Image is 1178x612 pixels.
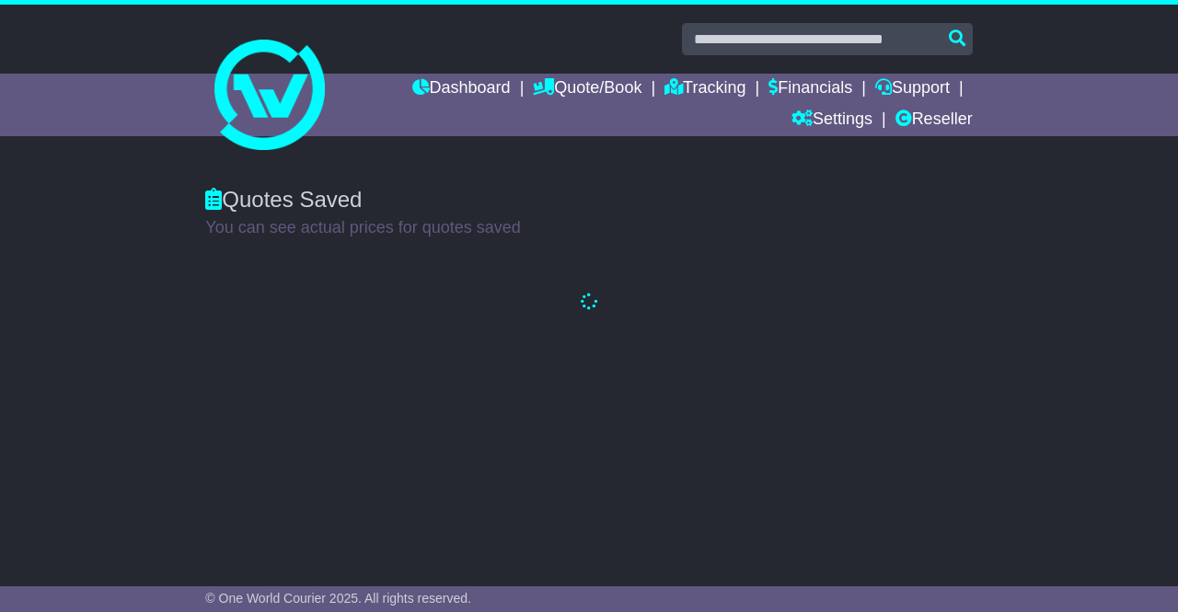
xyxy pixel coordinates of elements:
div: Quotes Saved [205,187,972,214]
a: Support [875,74,950,105]
a: Settings [791,105,872,136]
a: Tracking [664,74,745,105]
a: Quote/Book [533,74,641,105]
p: You can see actual prices for quotes saved [205,218,972,238]
span: © One World Courier 2025. All rights reserved. [205,591,471,606]
a: Reseller [895,105,973,136]
a: Financials [768,74,852,105]
a: Dashboard [412,74,511,105]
